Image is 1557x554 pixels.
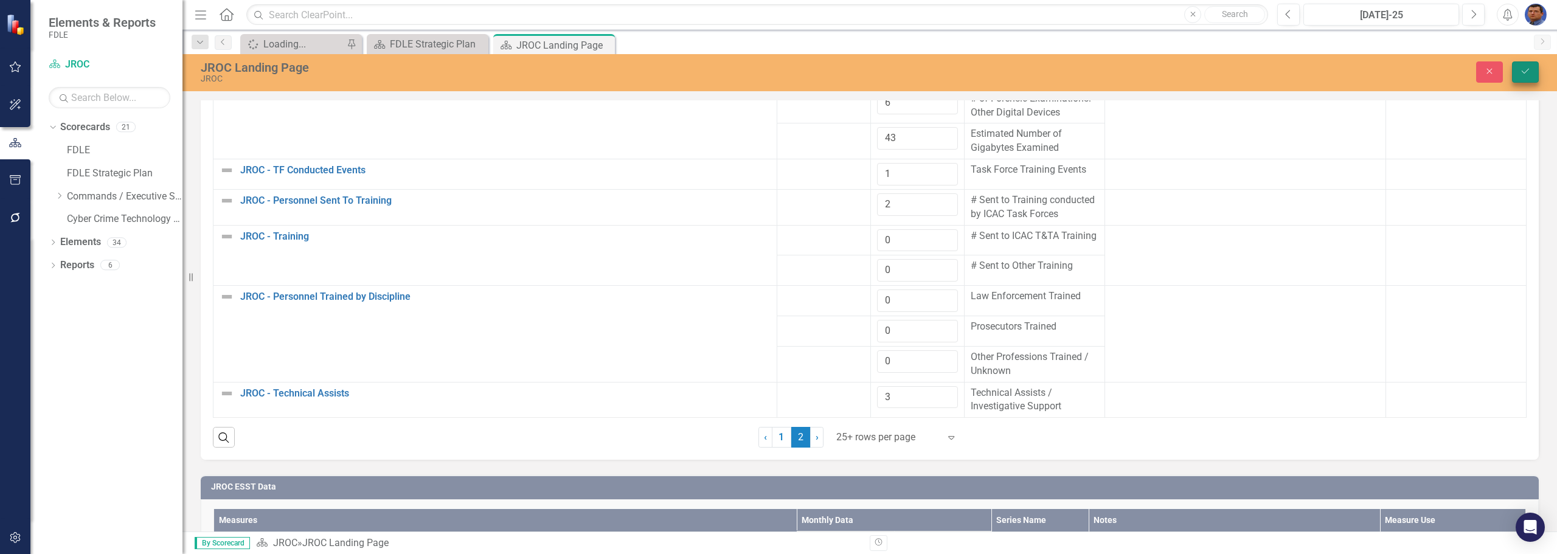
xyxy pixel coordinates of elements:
span: Search [1222,9,1248,19]
button: [DATE]-25 [1303,4,1459,26]
a: JROC - Personnel Trained by Discipline [240,291,771,302]
input: Search Below... [49,87,170,108]
a: JROC [49,58,170,72]
span: ‹ [764,431,767,443]
span: # Sent to ICAC T&TA Training [971,229,1098,243]
span: Technical Assists / Investigative Support [971,386,1098,414]
a: Elements [60,235,101,249]
a: JROC - Personnel Sent To Training [240,195,771,206]
span: Law Enforcement Trained [971,289,1098,303]
img: Victor Bolena [1525,4,1547,26]
a: FDLE Strategic Plan [370,36,485,52]
span: Estimated Number of Gigabytes Examined [971,127,1098,155]
small: FDLE [49,30,156,40]
div: 34 [107,237,127,248]
span: › [816,431,819,443]
span: By Scorecard [195,537,250,549]
span: Task Force Training Events [971,163,1098,177]
a: FDLE [67,144,182,158]
img: Not Defined [220,193,234,208]
div: Loading... [263,36,344,52]
div: JROC [201,74,960,83]
a: Cyber Crime Technology & Telecommunications [67,212,182,226]
img: Not Defined [220,289,234,304]
button: Search [1204,6,1265,23]
img: Not Defined [220,386,234,401]
img: Not Defined [220,163,234,178]
span: # Sent to Other Training [971,259,1098,273]
a: Scorecards [60,120,110,134]
span: Other Professions Trained / Unknown [971,350,1098,378]
a: Commands / Executive Support Branch [67,190,182,204]
a: JROC [273,537,297,549]
a: FDLE Strategic Plan [67,167,182,181]
div: Open Intercom Messenger [1516,513,1545,542]
span: # of Forensic Examinations: Other Digital Devices [971,92,1098,120]
div: FDLE Strategic Plan [390,36,485,52]
a: JROC - Training [240,231,771,242]
input: Search ClearPoint... [246,4,1268,26]
div: » [256,536,861,550]
span: 2 [791,427,811,448]
span: Prosecutors Trained [971,320,1098,334]
a: 1 [772,427,791,448]
div: [DATE]-25 [1308,8,1455,23]
a: Reports [60,258,94,272]
a: Loading... [243,36,344,52]
span: Elements & Reports [49,15,156,30]
div: JROC Landing Page [201,61,960,74]
img: ClearPoint Strategy [6,13,28,35]
div: 6 [100,260,120,271]
a: JROC - Technical Assists [240,388,771,399]
div: 21 [116,122,136,133]
a: JROC - TF Conducted Events [240,165,771,176]
img: Not Defined [220,229,234,244]
span: # Sent to Training conducted by ICAC Task Forces [971,193,1098,221]
div: JROC Landing Page [302,537,389,549]
div: JROC Landing Page [516,38,612,53]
